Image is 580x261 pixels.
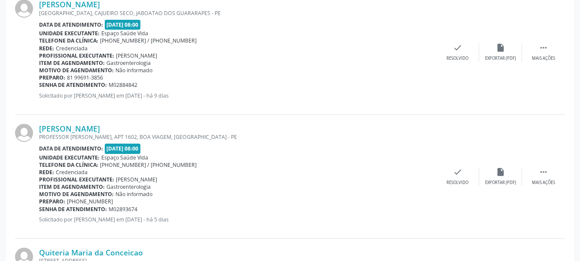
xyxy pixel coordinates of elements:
b: Item de agendamento: [39,183,105,190]
i: check [453,167,462,177]
span: Espaço Saúde Vida [101,154,148,161]
b: Motivo de agendamento: [39,67,114,74]
b: Unidade executante: [39,154,100,161]
span: Credenciada [56,45,88,52]
span: [DATE] 08:00 [105,144,141,154]
div: [GEOGRAPHIC_DATA], CAJUEIRO SECO, JABOATAO DOS GUARARAPES - PE [39,9,436,17]
span: [PHONE_NUMBER] / [PHONE_NUMBER] [100,37,197,44]
span: Espaço Saúde Vida [101,30,148,37]
span: M02884842 [109,81,137,89]
b: Senha de atendimento: [39,81,107,89]
span: Gastroenterologia [106,59,151,67]
b: Telefone da clínica: [39,161,98,169]
span: 81 99691-3856 [67,74,103,81]
b: Preparo: [39,74,65,81]
img: img [15,124,33,142]
span: Não informado [115,190,152,198]
i:  [539,167,548,177]
b: Motivo de agendamento: [39,190,114,198]
b: Rede: [39,169,54,176]
div: Resolvido [446,180,468,186]
span: M02893674 [109,206,137,213]
a: [PERSON_NAME] [39,124,100,133]
div: Mais ações [532,55,555,61]
span: Credenciada [56,169,88,176]
b: Profissional executante: [39,176,114,183]
b: Telefone da clínica: [39,37,98,44]
i: check [453,43,462,52]
i:  [539,43,548,52]
div: Exportar (PDF) [485,180,516,186]
i: insert_drive_file [496,43,505,52]
a: Quiteria Maria da Conceicao [39,248,143,257]
span: [PHONE_NUMBER] / [PHONE_NUMBER] [100,161,197,169]
p: Solicitado por [PERSON_NAME] em [DATE] - há 9 dias [39,92,436,99]
span: [PERSON_NAME] [116,176,157,183]
div: PROFESSOR [PERSON_NAME], APT 1602, BOA VIAGEM, [GEOGRAPHIC_DATA] - PE [39,133,436,141]
b: Rede: [39,45,54,52]
b: Senha de atendimento: [39,206,107,213]
span: [PERSON_NAME] [116,52,157,59]
b: Data de atendimento: [39,145,103,152]
span: Não informado [115,67,152,74]
b: Profissional executante: [39,52,114,59]
b: Item de agendamento: [39,59,105,67]
div: Mais ações [532,180,555,186]
span: Gastroenterologia [106,183,151,190]
p: Solicitado por [PERSON_NAME] em [DATE] - há 5 dias [39,216,436,223]
b: Data de atendimento: [39,21,103,28]
span: [DATE] 08:00 [105,20,141,30]
i: insert_drive_file [496,167,505,177]
b: Unidade executante: [39,30,100,37]
div: Exportar (PDF) [485,55,516,61]
b: Preparo: [39,198,65,205]
div: Resolvido [446,55,468,61]
span: [PHONE_NUMBER] [67,198,113,205]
